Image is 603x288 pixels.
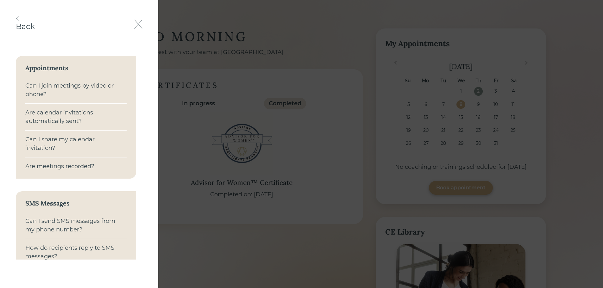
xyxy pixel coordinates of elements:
[25,82,115,99] div: Can I join meetings by video or phone?
[19,194,133,212] div: SMS Messages
[16,16,35,32] div: Back
[134,20,142,29] img: X
[19,59,133,77] div: Appointments
[25,135,115,152] div: Can I share my calendar invitation?
[25,217,115,234] div: Can I send SMS messages from my phone number?
[25,108,115,126] div: Are calendar invitations automatically sent?
[25,162,94,171] div: Are meetings recorded?
[16,16,19,21] img: <
[25,244,115,261] div: How do recipients reply to SMS messages?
